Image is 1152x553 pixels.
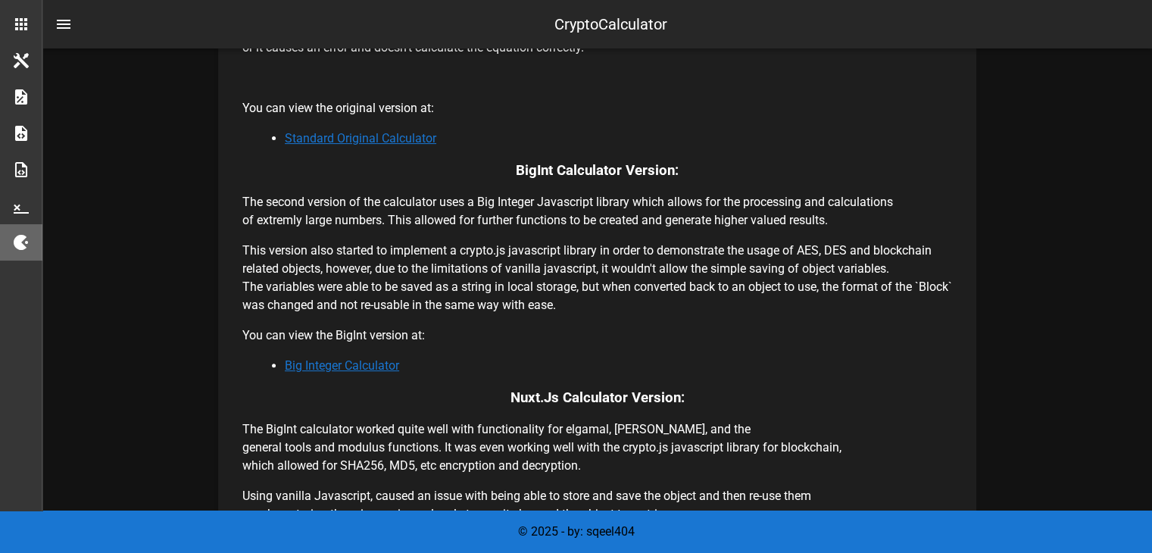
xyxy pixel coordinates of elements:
p: You can view the original version at: [242,99,952,148]
p: The second version of the calculator uses a Big Integer Javascript library which allows for the p... [242,193,952,230]
div: CryptoCalculator [554,13,667,36]
a: Big Integer Calculator [285,358,399,373]
p: The BigInt calculator worked quite well with functionality for elgamal, [PERSON_NAME], and the ge... [242,420,952,475]
p: Using vanilla Javascript, caused an issue with being able to store and save the object and then r... [242,487,952,542]
h3: Nuxt.Js Calculator Version: [218,387,976,408]
button: nav-menu-toggle [45,6,82,42]
h3: BigInt Calculator Version: [218,160,976,181]
span: © 2025 - by: sqeel404 [518,524,635,539]
p: This version also started to implement a crypto.js javascript library in order to demonstrate the... [242,242,952,314]
p: You can view the BigInt version at: [242,326,952,375]
a: Standard Original Calculator [285,131,436,145]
